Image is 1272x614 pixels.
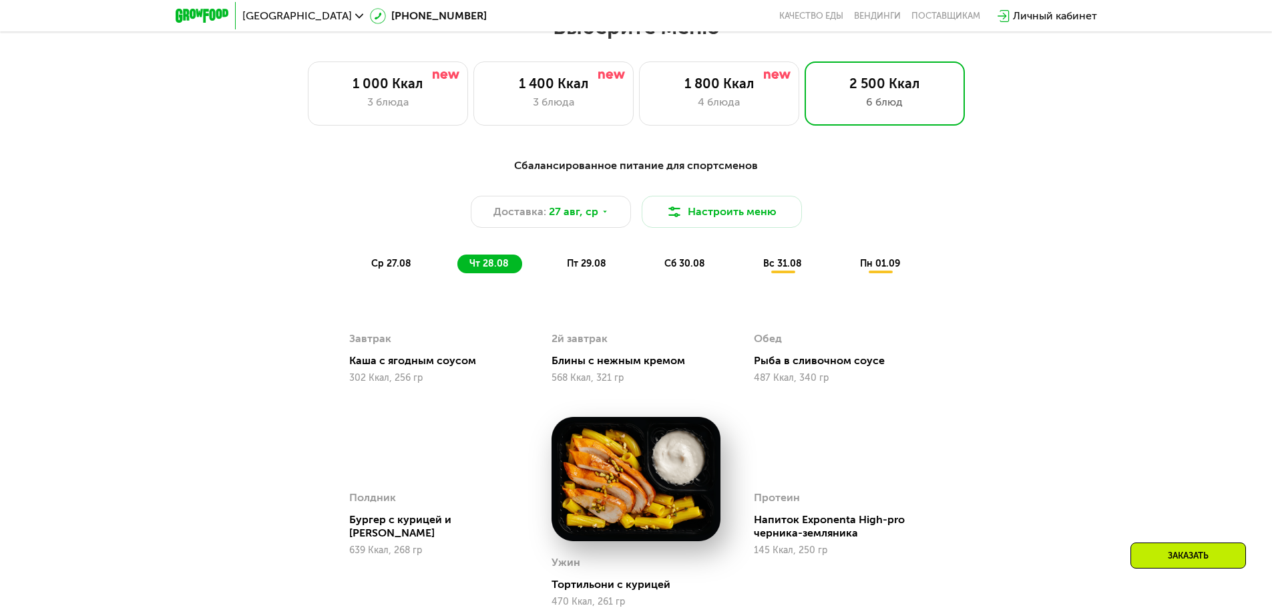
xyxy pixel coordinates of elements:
div: 6 блюд [819,94,951,110]
div: 2й завтрак [552,441,608,461]
div: 4 блюда [653,94,785,110]
a: Вендинги [854,11,901,21]
div: 568 Ккал, 321 гр [552,485,720,496]
div: Блины с нежным кремом [552,466,731,480]
div: Рыба в сливочном соусе [754,470,933,483]
div: Обед [754,444,782,464]
span: Доставка: [493,204,546,220]
div: Завтрак [349,444,391,464]
div: 3 блюда [487,94,620,110]
div: Заказать [1130,543,1246,569]
div: 487 Ккал, 340 гр [754,488,923,499]
span: чт 28.08 [469,258,509,269]
div: 3 блюда [322,94,454,110]
div: 1 400 Ккал [487,75,620,92]
span: пт 29.08 [567,258,606,269]
span: 27 авг, ср [549,204,598,220]
span: ср 27.08 [371,258,411,269]
button: Настроить меню [642,196,802,228]
a: [PHONE_NUMBER] [370,8,487,24]
div: 1 800 Ккал [653,75,785,92]
span: вс 31.08 [763,258,802,269]
div: Личный кабинет [1013,8,1097,24]
a: Качество еды [779,11,843,21]
div: Сбалансированное питание для спортсменов [241,158,1032,174]
div: 2 500 Ккал [819,75,951,92]
div: 1 000 Ккал [322,75,454,92]
div: поставщикам [911,11,980,21]
div: Каша с ягодным соусом [349,470,529,483]
div: 302 Ккал, 256 гр [349,488,518,499]
span: пн 01.09 [860,258,900,269]
span: [GEOGRAPHIC_DATA] [242,11,352,21]
span: сб 30.08 [664,258,705,269]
